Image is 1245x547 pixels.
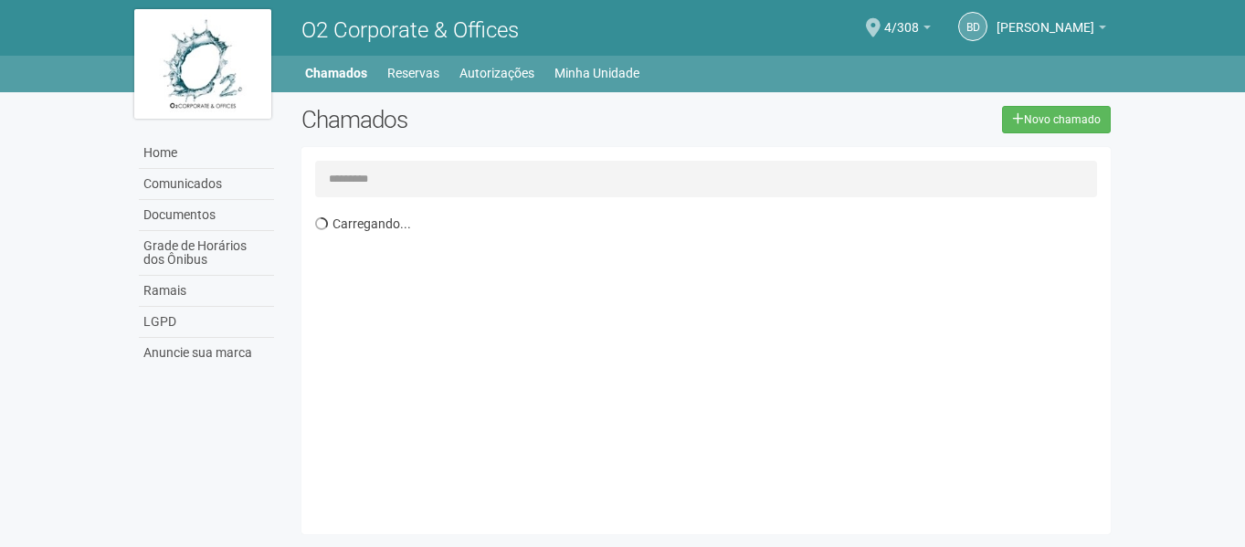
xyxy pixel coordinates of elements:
span: O2 Corporate & Offices [301,17,519,43]
a: Documentos [139,200,274,231]
a: Home [139,138,274,169]
a: Chamados [305,60,367,86]
a: Ramais [139,276,274,307]
a: Reservas [387,60,439,86]
a: [PERSON_NAME] [997,23,1106,37]
a: Anuncie sua marca [139,338,274,368]
span: Bárbara de Mello Teixeira Carneiro [997,3,1094,35]
a: Grade de Horários dos Ônibus [139,231,274,276]
a: Bd [958,12,987,41]
a: 4/308 [884,23,931,37]
a: LGPD [139,307,274,338]
a: Comunicados [139,169,274,200]
div: Carregando... [315,206,1112,521]
a: Autorizações [459,60,534,86]
span: 4/308 [884,3,919,35]
h2: Chamados [301,106,623,133]
a: Minha Unidade [554,60,639,86]
img: logo.jpg [134,9,271,119]
a: Novo chamado [1002,106,1111,133]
